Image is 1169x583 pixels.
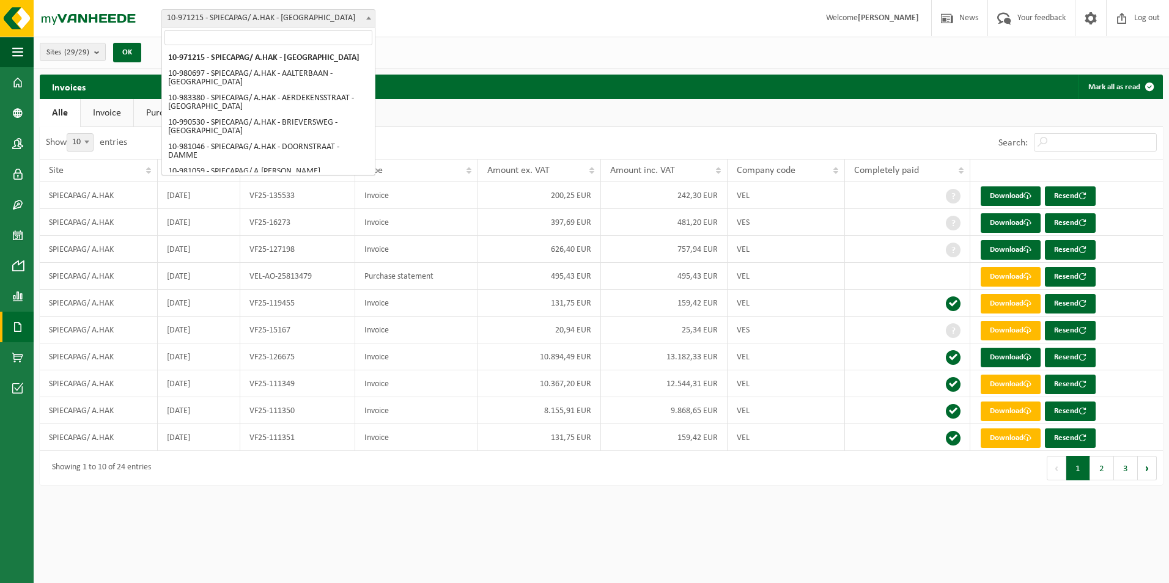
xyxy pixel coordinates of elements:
[40,99,80,127] a: Alle
[601,424,728,451] td: 159,42 EUR
[478,290,601,317] td: 131,75 EUR
[1045,402,1096,421] button: Resend
[161,9,375,28] span: 10-971215 - SPIECAPAG/ A.HAK - BRUGGE
[40,236,158,263] td: SPIECAPAG/ A.HAK
[240,182,355,209] td: VF25-135533
[355,424,478,451] td: Invoice
[355,317,478,343] td: Invoice
[81,99,133,127] a: Invoice
[40,182,158,209] td: SPIECAPAG/ A.HAK
[40,317,158,343] td: SPIECAPAG/ A.HAK
[601,317,728,343] td: 25,34 EUR
[728,397,845,424] td: VEL
[67,134,93,151] span: 10
[158,424,240,451] td: [DATE]
[240,343,355,370] td: VF25-126675
[355,263,478,290] td: Purchase statement
[854,166,919,175] span: Completely paid
[1045,294,1096,313] button: Resend
[728,182,845,209] td: VEL
[240,263,355,290] td: VEL-AO-25813479
[478,397,601,424] td: 8.155,91 EUR
[40,424,158,451] td: SPIECAPAG/ A.HAK
[158,236,240,263] td: [DATE]
[355,397,478,424] td: Invoice
[610,166,675,175] span: Amount inc. VAT
[46,137,127,147] label: Show entries
[728,370,845,397] td: VEL
[858,13,919,23] strong: [PERSON_NAME]
[478,236,601,263] td: 626,40 EUR
[1079,75,1162,99] button: Mark all as read
[158,343,240,370] td: [DATE]
[478,317,601,343] td: 20,94 EUR
[478,370,601,397] td: 10.367,20 EUR
[1090,456,1114,480] button: 2
[1114,456,1138,480] button: 3
[728,424,845,451] td: VEL
[355,290,478,317] td: Invoice
[164,115,372,139] li: 10-990530 - SPIECAPAG/ A.HAK - BRIEVERSWEG - [GEOGRAPHIC_DATA]
[981,186,1041,206] a: Download
[240,209,355,236] td: VF25-16273
[1045,267,1096,287] button: Resend
[240,397,355,424] td: VF25-111350
[981,321,1041,340] a: Download
[158,182,240,209] td: [DATE]
[49,166,64,175] span: Site
[981,428,1041,448] a: Download
[601,290,728,317] td: 159,42 EUR
[40,370,158,397] td: SPIECAPAG/ A.HAK
[40,290,158,317] td: SPIECAPAG/ A.HAK
[355,182,478,209] td: Invoice
[40,343,158,370] td: SPIECAPAG/ A.HAK
[981,402,1041,421] a: Download
[164,66,372,90] li: 10-980697 - SPIECAPAG/ A.HAK - AALTERBAAN - [GEOGRAPHIC_DATA]
[46,457,151,479] div: Showing 1 to 10 of 24 entries
[981,294,1041,313] a: Download
[40,43,106,61] button: Sites(29/29)
[728,209,845,236] td: VES
[240,236,355,263] td: VF25-127198
[601,182,728,209] td: 242,30 EUR
[158,209,240,236] td: [DATE]
[67,133,94,152] span: 10
[240,317,355,343] td: VF25-15167
[601,236,728,263] td: 757,94 EUR
[981,240,1041,260] a: Download
[46,43,89,62] span: Sites
[158,397,240,424] td: [DATE]
[158,263,240,290] td: [DATE]
[1138,456,1157,480] button: Next
[478,209,601,236] td: 397,69 EUR
[355,209,478,236] td: Invoice
[158,370,240,397] td: [DATE]
[40,209,158,236] td: SPIECAPAG/ A.HAK
[478,424,601,451] td: 131,75 EUR
[355,370,478,397] td: Invoice
[478,182,601,209] td: 200,25 EUR
[134,99,237,127] a: Purchase statement
[1045,321,1096,340] button: Resend
[487,166,550,175] span: Amount ex. VAT
[601,343,728,370] td: 13.182,33 EUR
[728,317,845,343] td: VES
[728,290,845,317] td: VEL
[40,263,158,290] td: SPIECAPAG/ A.HAK
[1045,240,1096,260] button: Resend
[981,213,1041,233] a: Download
[601,263,728,290] td: 495,43 EUR
[981,348,1041,367] a: Download
[1045,428,1096,448] button: Resend
[728,236,845,263] td: VEL
[1045,348,1096,367] button: Resend
[1045,213,1096,233] button: Resend
[240,290,355,317] td: VF25-119455
[6,556,204,583] iframe: chat widget
[1045,186,1096,206] button: Resend
[355,236,478,263] td: Invoice
[64,48,89,56] count: (29/29)
[1066,456,1090,480] button: 1
[601,370,728,397] td: 12.544,31 EUR
[998,138,1028,148] label: Search:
